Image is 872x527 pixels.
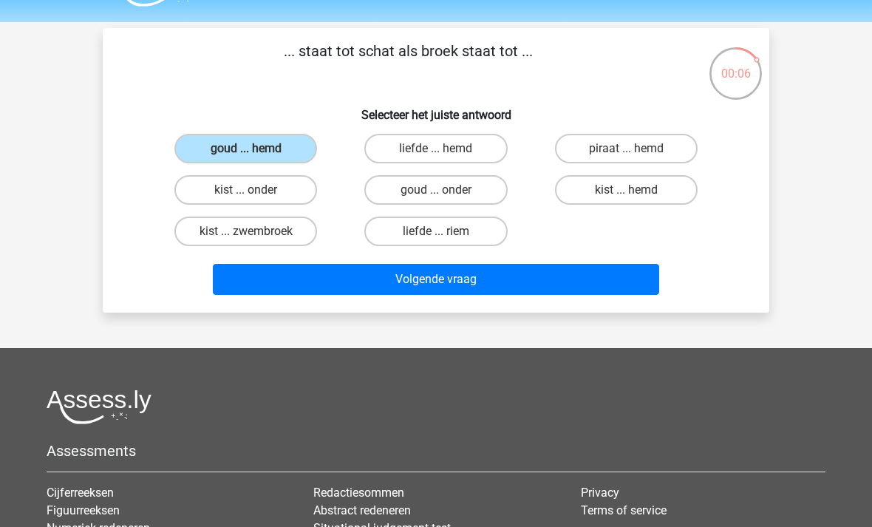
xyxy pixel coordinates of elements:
label: goud ... hemd [174,134,317,163]
label: kist ... hemd [555,175,698,205]
a: Privacy [581,486,619,500]
p: ... staat tot schat als broek staat tot ... [126,40,690,84]
label: kist ... zwembroek [174,217,317,246]
h5: Assessments [47,442,825,460]
a: Redactiesommen [313,486,404,500]
img: Assessly logo [47,390,151,424]
label: liefde ... hemd [364,134,507,163]
label: piraat ... hemd [555,134,698,163]
a: Abstract redeneren [313,503,411,517]
h6: Selecteer het juiste antwoord [126,96,746,122]
label: liefde ... riem [364,217,507,246]
a: Cijferreeksen [47,486,114,500]
label: kist ... onder [174,175,317,205]
div: 00:06 [708,46,763,83]
button: Volgende vraag [213,264,660,295]
a: Terms of service [581,503,667,517]
label: goud ... onder [364,175,507,205]
a: Figuurreeksen [47,503,120,517]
